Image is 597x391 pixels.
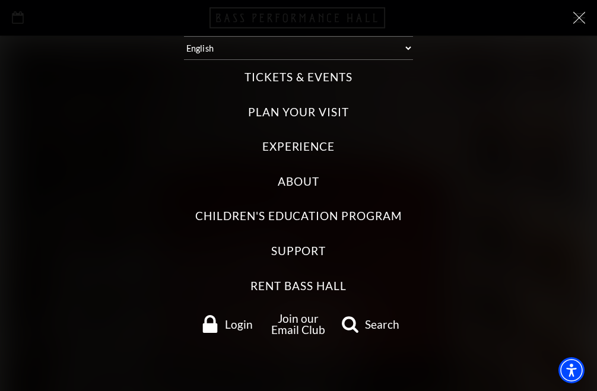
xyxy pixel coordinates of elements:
[244,69,352,85] label: Tickets & Events
[225,319,253,330] span: Login
[271,243,326,259] label: Support
[365,319,399,330] span: Search
[250,278,346,294] label: Rent Bass Hall
[278,174,319,190] label: About
[184,36,413,60] select: Select:
[248,104,348,120] label: Plan Your Visit
[271,311,325,336] a: Join our Email Club
[195,208,402,224] label: Children's Education Program
[262,139,335,155] label: Experience
[192,315,262,333] a: Login
[335,315,405,333] a: search
[558,357,585,383] div: Accessibility Menu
